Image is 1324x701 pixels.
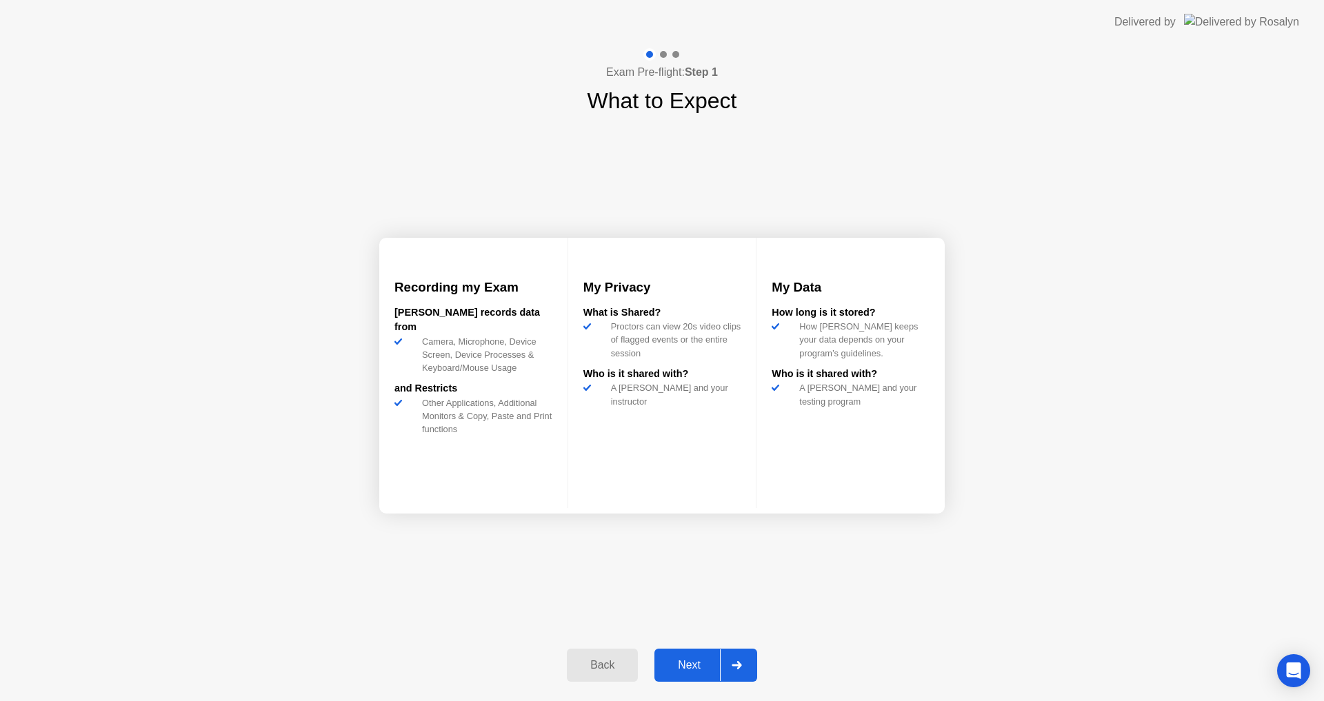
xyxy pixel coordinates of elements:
div: and Restricts [394,381,552,396]
div: How long is it stored? [772,305,930,321]
div: [PERSON_NAME] records data from [394,305,552,335]
div: Delivered by [1114,14,1176,30]
div: Proctors can view 20s video clips of flagged events or the entire session [605,320,741,360]
h3: Recording my Exam [394,278,552,297]
div: A [PERSON_NAME] and your testing program [794,381,930,407]
div: Other Applications, Additional Monitors & Copy, Paste and Print functions [417,396,552,436]
h4: Exam Pre-flight: [606,64,718,81]
button: Next [654,649,757,682]
div: Camera, Microphone, Device Screen, Device Processes & Keyboard/Mouse Usage [417,335,552,375]
b: Step 1 [685,66,718,78]
div: Next [659,659,720,671]
div: What is Shared? [583,305,741,321]
div: Back [571,659,634,671]
button: Back [567,649,638,682]
h1: What to Expect [588,84,737,117]
h3: My Privacy [583,278,741,297]
div: A [PERSON_NAME] and your instructor [605,381,741,407]
div: Who is it shared with? [583,367,741,382]
div: Who is it shared with? [772,367,930,382]
div: Open Intercom Messenger [1277,654,1310,687]
h3: My Data [772,278,930,297]
img: Delivered by Rosalyn [1184,14,1299,30]
div: How [PERSON_NAME] keeps your data depends on your program’s guidelines. [794,320,930,360]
